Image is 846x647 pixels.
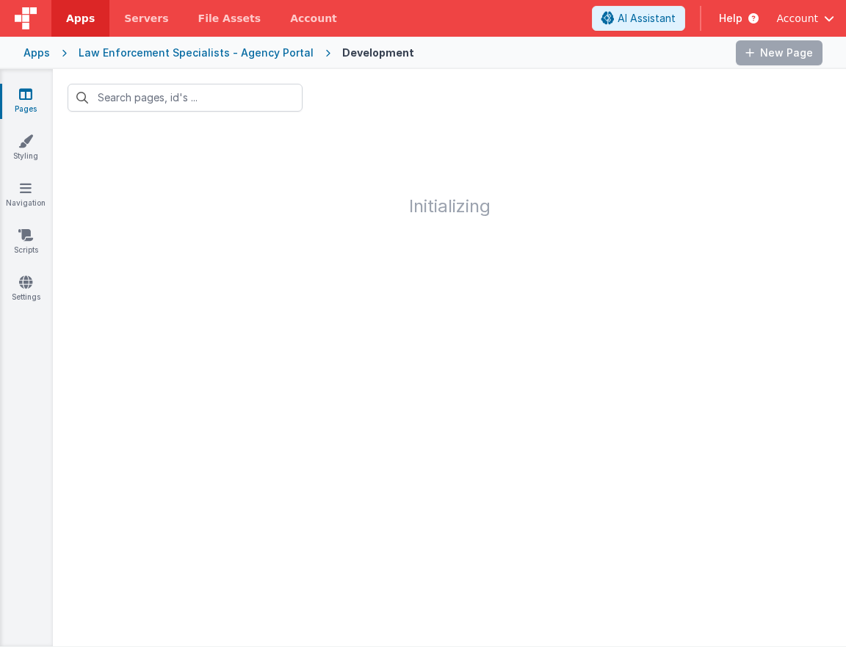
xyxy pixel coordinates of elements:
button: New Page [736,40,822,65]
span: File Assets [198,11,261,26]
div: Apps [23,46,50,60]
button: AI Assistant [592,6,685,31]
span: Help [719,11,742,26]
input: Search pages, id's ... [68,84,303,112]
span: Apps [66,11,95,26]
span: Account [776,11,818,26]
div: Law Enforcement Specialists - Agency Portal [79,46,314,60]
button: Account [776,11,834,26]
div: Development [342,46,414,60]
h1: Initializing [53,126,846,216]
span: Servers [124,11,168,26]
span: AI Assistant [618,11,676,26]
